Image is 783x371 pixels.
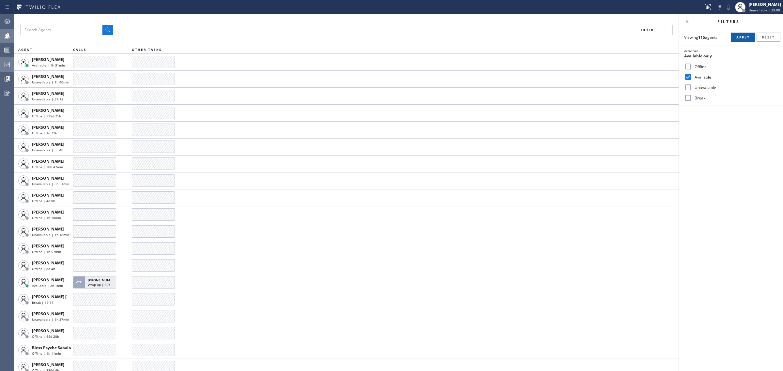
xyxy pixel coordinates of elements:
span: [PERSON_NAME] [32,243,64,249]
div: [PERSON_NAME] [749,2,781,7]
button: Mute [724,3,733,12]
span: [PERSON_NAME] [32,91,64,96]
label: Offline [692,64,778,69]
span: Break | 19:17 [32,300,54,305]
span: [PERSON_NAME] [PERSON_NAME] [32,294,98,300]
span: [PERSON_NAME] [32,226,64,232]
span: OTHER TASKS [132,47,162,52]
span: Unavailable | 29:00 [749,8,780,12]
button: Apply [731,33,755,42]
span: Offline | 8d 4h [32,266,55,271]
span: Offline | 94d 20h [32,334,59,339]
span: Offline | 335d 21h [32,114,61,118]
button: Reset [757,33,780,42]
span: [PERSON_NAME] [32,277,64,283]
span: [PERSON_NAME] [32,57,64,62]
span: Offline | 20h 47min [32,165,63,169]
button: [PHONE_NUMBER]Wrap up | 50s [73,274,118,290]
strong: 115 [698,35,705,40]
span: Apply [736,35,750,39]
label: Available [692,74,778,80]
span: [PERSON_NAME] [32,158,64,164]
span: AGENT [18,47,33,52]
span: Unavailable | 1h 40min [32,80,69,84]
label: Break [692,95,778,101]
span: Unavailable | 37:12 [32,97,63,101]
span: Unavailable | 6h 51min [32,182,69,186]
span: [PERSON_NAME] [32,108,64,113]
span: Offline | 1h 11min [32,351,61,356]
span: CALLS [73,47,86,52]
span: Available only [684,53,712,59]
span: Unavailable | 1h 37min [32,317,69,322]
span: Available | 1h 31min [32,63,65,67]
span: Bless Psyche Sabalo [32,345,71,350]
span: Offline | 4d 8h [32,199,55,203]
span: Offline | 1h 18min [32,215,61,220]
span: Viewing agents [684,35,717,40]
span: [PERSON_NAME] [32,141,64,147]
span: Available | 2h 1min [32,283,63,288]
span: [PERSON_NAME] [32,311,64,317]
span: [PERSON_NAME] [32,362,64,367]
span: [PERSON_NAME] [32,192,64,198]
span: Wrap up | 50s [88,282,110,287]
div: Activities [684,49,778,53]
span: [PERSON_NAME] [32,260,64,266]
button: Filter [638,25,673,35]
span: [PERSON_NAME] [32,328,64,334]
span: Offline | 1h 57min [32,249,61,254]
label: Unavailable [692,85,778,90]
span: Unavailable | 1h 18min [32,232,69,237]
span: Reset [762,35,775,39]
span: Filter [641,28,653,32]
span: Offline | 1d 21h [32,131,57,135]
span: [PERSON_NAME] [32,125,64,130]
span: Unavailable | 55:48 [32,148,63,152]
span: [PERSON_NAME] [32,209,64,215]
input: Search Agents [20,25,102,35]
span: [PERSON_NAME] [32,74,64,79]
span: [PHONE_NUMBER] [88,278,117,282]
span: [PERSON_NAME] [32,175,64,181]
span: Filters [717,19,740,24]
